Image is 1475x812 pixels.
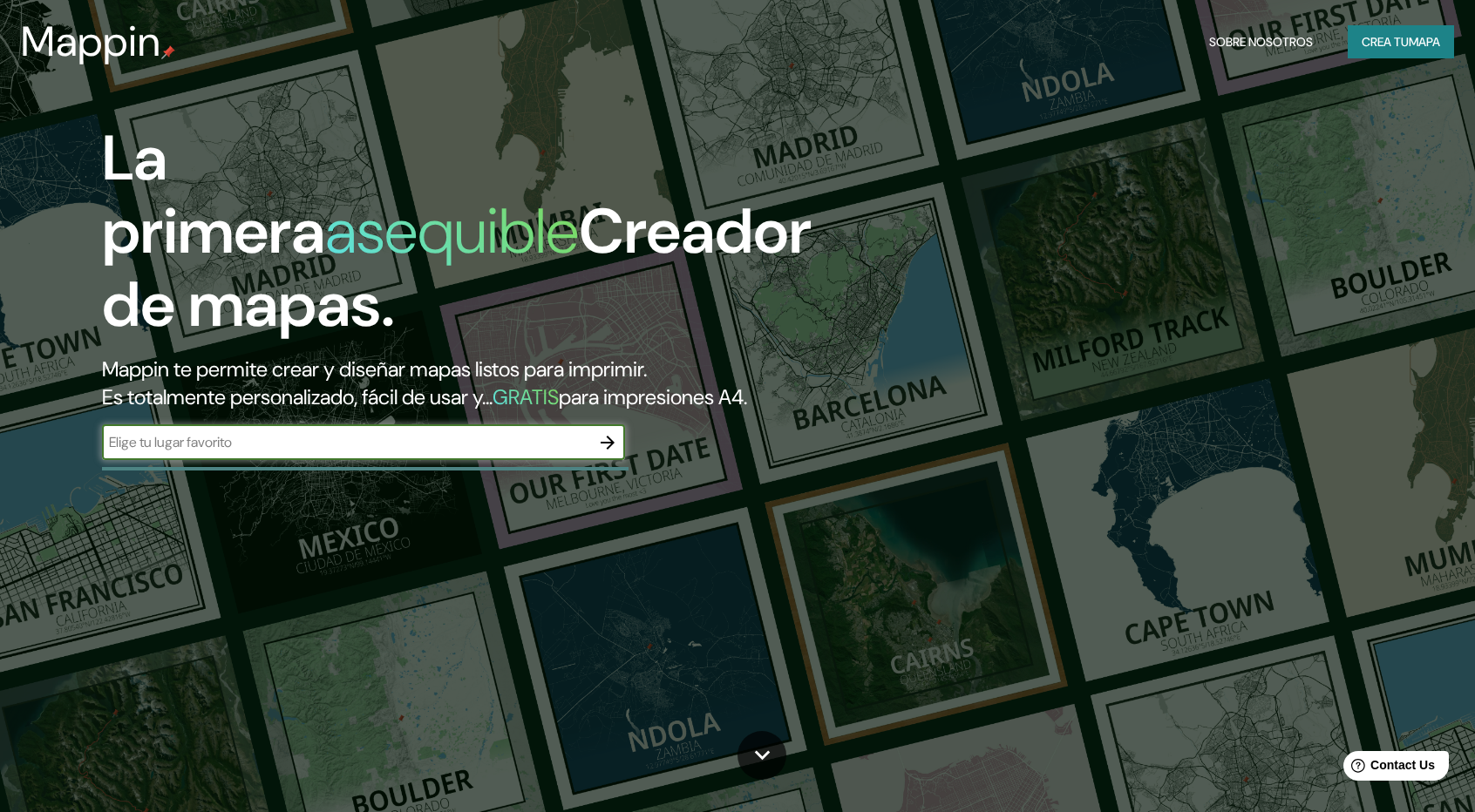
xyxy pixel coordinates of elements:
[1348,25,1454,58] button: Crea tumapa
[559,383,747,410] font: para impresiones A4.
[1409,34,1440,50] font: mapa
[21,14,161,69] font: Mappin
[325,191,579,272] font: asequible
[1362,34,1409,50] font: Crea tu
[1202,25,1320,58] button: Sobre nosotros
[1320,744,1456,793] iframe: Help widget launcher
[102,432,590,452] input: Elige tu lugar favorito
[161,45,175,59] img: pin de mapeo
[102,191,812,345] font: Creador de mapas.
[102,355,647,382] font: Mappin te permite crear y diseñar mapas listos para imprimir.
[1209,34,1313,50] font: Sobre nosotros
[102,383,493,410] font: Es totalmente personalizado, fácil de usar y...
[493,383,559,410] font: GRATIS
[102,118,325,272] font: La primera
